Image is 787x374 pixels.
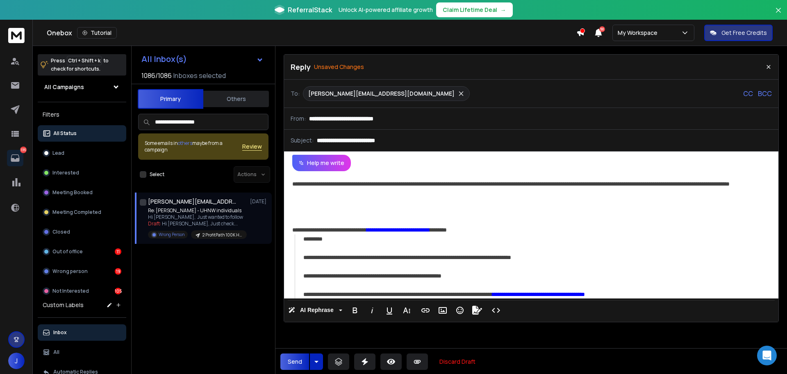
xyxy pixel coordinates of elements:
[435,302,450,319] button: Insert Image (Ctrl+P)
[162,220,238,227] span: Hi [PERSON_NAME], Just check ...
[500,6,506,14] span: →
[202,232,242,238] p: 2 ProfitPath 100K HNW Individuals offer
[148,197,238,206] h1: [PERSON_NAME][EMAIL_ADDRESS][DOMAIN_NAME]
[148,207,246,214] p: Re: [PERSON_NAME] - UHNW individuals
[141,71,172,80] span: 1086 / 1086
[38,165,126,181] button: Interested
[382,302,397,319] button: Underline (Ctrl+U)
[292,155,351,171] button: Help me write
[599,26,605,32] span: 50
[242,142,262,151] button: Review
[38,145,126,161] button: Lead
[67,56,102,65] span: Ctrl + Shift + k
[364,302,380,319] button: Italic (Ctrl+I)
[38,224,126,240] button: Closed
[52,150,64,156] p: Lead
[347,302,363,319] button: Bold (Ctrl+B)
[20,147,27,153] p: 135
[38,324,126,341] button: Inbox
[150,171,164,178] label: Select
[148,220,161,227] span: Draft:
[308,89,455,98] p: [PERSON_NAME][EMAIL_ADDRESS][DOMAIN_NAME]
[138,89,203,109] button: Primary
[52,170,79,176] p: Interested
[178,140,192,147] span: others
[44,83,84,91] h1: All Campaigns
[291,89,300,98] p: To:
[8,353,25,369] button: J
[53,329,67,336] p: Inbox
[38,263,126,280] button: Wrong person19
[203,90,269,108] button: Others
[743,89,753,99] p: CC
[52,248,83,255] p: Out of office
[115,268,121,275] div: 19
[452,302,468,319] button: Emoticons
[51,57,109,73] p: Press to check for shortcuts.
[141,55,187,63] h1: All Inbox(s)
[38,243,126,260] button: Out of office11
[52,229,70,235] p: Closed
[250,198,268,205] p: [DATE]
[721,29,767,37] p: Get Free Credits
[115,248,121,255] div: 11
[53,349,59,356] p: All
[618,29,661,37] p: My Workspace
[7,150,23,166] a: 135
[339,6,433,14] p: Unlock AI-powered affiliate growth
[773,5,784,25] button: Close banner
[758,89,772,99] p: BCC
[757,346,777,365] div: Open Intercom Messenger
[77,27,117,39] button: Tutorial
[288,5,332,15] span: ReferralStack
[38,109,126,120] h3: Filters
[298,307,335,314] span: AI Rephrase
[135,51,270,67] button: All Inbox(s)
[436,2,513,17] button: Claim Lifetime Deal→
[52,288,89,294] p: Not Interested
[53,130,77,137] p: All Status
[148,214,246,220] p: Hi [PERSON_NAME], Just wanted to follow
[287,302,344,319] button: AI Rephrase
[38,184,126,201] button: Meeting Booked
[52,209,101,216] p: Meeting Completed
[38,79,126,95] button: All Campaigns
[418,302,433,319] button: Insert Link (Ctrl+K)
[145,140,242,153] div: Some emails in maybe from a campaign
[159,232,184,238] p: Wrong Person
[291,136,314,145] p: Subject:
[38,344,126,360] button: All
[38,283,126,299] button: Not Interested105
[433,353,482,370] button: Discard Draft
[314,63,364,71] p: Unsaved Changes
[52,268,88,275] p: Wrong person
[38,125,126,142] button: All Status
[38,204,126,220] button: Meeting Completed
[173,71,226,80] h3: Inboxes selected
[47,27,576,39] div: Onebox
[488,302,504,319] button: Code View
[469,302,485,319] button: Signature
[291,115,306,123] p: From:
[52,189,93,196] p: Meeting Booked
[280,353,309,370] button: Send
[704,25,773,41] button: Get Free Credits
[115,288,121,294] div: 105
[43,301,84,309] h3: Custom Labels
[399,302,414,319] button: More Text
[291,61,311,73] p: Reply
